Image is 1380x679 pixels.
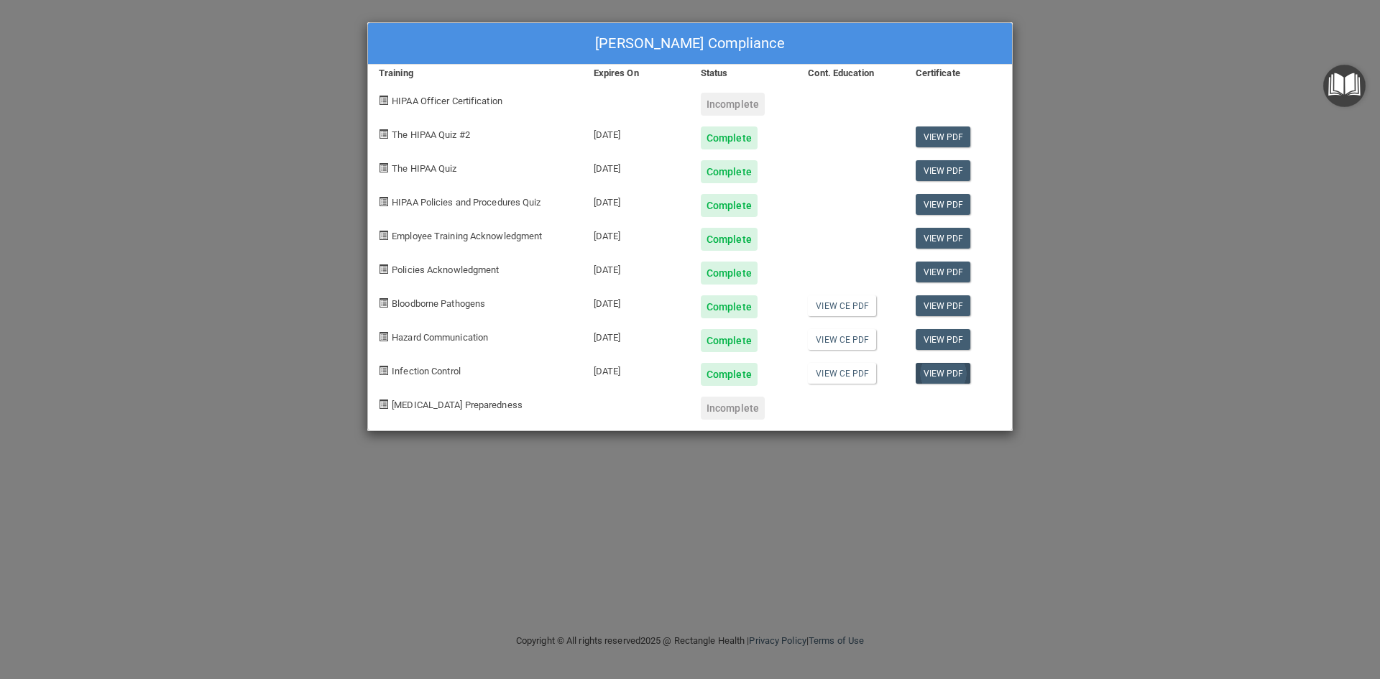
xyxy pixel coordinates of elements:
div: Complete [701,295,758,318]
a: View PDF [916,160,971,181]
div: [DATE] [583,217,690,251]
div: Cont. Education [797,65,904,82]
div: Certificate [905,65,1012,82]
div: [DATE] [583,285,690,318]
div: Complete [701,228,758,251]
a: View CE PDF [808,295,876,316]
a: View PDF [916,262,971,282]
div: Incomplete [701,397,765,420]
a: View CE PDF [808,363,876,384]
a: View PDF [916,329,971,350]
div: Complete [701,194,758,217]
div: [DATE] [583,352,690,386]
div: Training [368,65,583,82]
span: HIPAA Policies and Procedures Quiz [392,197,540,208]
div: [DATE] [583,116,690,149]
a: View PDF [916,194,971,215]
span: Hazard Communication [392,332,488,343]
span: The HIPAA Quiz [392,163,456,174]
div: [DATE] [583,251,690,285]
a: View PDF [916,228,971,249]
div: Status [690,65,797,82]
span: Bloodborne Pathogens [392,298,485,309]
a: View PDF [916,363,971,384]
a: View PDF [916,295,971,316]
span: Employee Training Acknowledgment [392,231,542,241]
div: Complete [701,363,758,386]
div: [DATE] [583,149,690,183]
a: View CE PDF [808,329,876,350]
span: Policies Acknowledgment [392,264,499,275]
div: [PERSON_NAME] Compliance [368,23,1012,65]
span: [MEDICAL_DATA] Preparedness [392,399,523,410]
div: Complete [701,262,758,285]
a: View PDF [916,126,971,147]
div: [DATE] [583,183,690,217]
div: Complete [701,329,758,352]
div: Complete [701,126,758,149]
span: HIPAA Officer Certification [392,96,502,106]
div: Complete [701,160,758,183]
div: [DATE] [583,318,690,352]
div: Expires On [583,65,690,82]
span: The HIPAA Quiz #2 [392,129,470,140]
span: Infection Control [392,366,461,377]
button: Open Resource Center [1323,65,1366,107]
div: Incomplete [701,93,765,116]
